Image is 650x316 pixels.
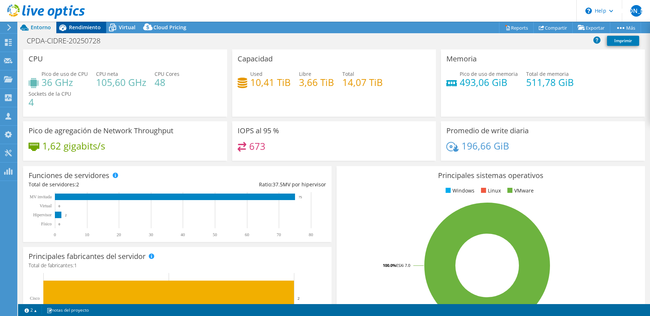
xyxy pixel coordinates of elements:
[238,55,273,63] h3: Capacidad
[19,306,42,315] a: 2
[181,232,185,237] text: 40
[499,22,534,33] a: Reports
[29,55,43,63] h3: CPU
[250,70,263,77] span: Used
[309,232,313,237] text: 80
[23,37,112,45] h1: CPDA-CIDRE-20250728
[29,252,146,260] h3: Principales fabricantes del servidor
[155,78,179,86] h4: 48
[96,70,118,77] span: CPU neta
[74,262,77,269] span: 1
[42,306,94,315] a: notas del proyecto
[41,221,52,226] tspan: Físico
[273,181,283,188] span: 37.5
[29,172,109,179] h3: Funciones de servidores
[117,232,121,237] text: 20
[238,127,279,135] h3: IOPS al 95 %
[69,24,101,31] span: Rendimiento
[630,5,642,17] span: [PERSON_NAME]
[446,127,529,135] h3: Promedio de write diaria
[31,24,51,31] span: Entorno
[96,78,146,86] h4: 105,60 GHz
[585,8,592,14] svg: \n
[298,296,300,300] text: 2
[572,22,610,33] a: Exportar
[479,187,501,195] li: Linux
[383,263,396,268] tspan: 100.0%
[76,181,79,188] span: 2
[299,78,334,86] h4: 3,66 TiB
[65,213,67,217] text: 2
[446,55,477,63] h3: Memoria
[58,204,60,208] text: 0
[506,187,534,195] li: VMware
[119,24,135,31] span: Virtual
[153,24,186,31] span: Cloud Pricing
[245,232,249,237] text: 60
[29,98,71,106] h4: 4
[177,181,326,189] div: Ratio: MV por hipervisor
[42,142,105,150] h4: 1,62 gigabits/s
[461,142,509,150] h4: 196,66 GiB
[85,232,89,237] text: 10
[607,36,639,46] a: Imprimir
[29,261,326,269] h4: Total de fabricantes:
[249,142,265,150] h4: 673
[42,70,88,77] span: Pico de uso de CPU
[29,181,177,189] div: Total de servidores:
[460,70,518,77] span: Pico de uso de memoria
[299,70,311,77] span: Libre
[444,187,474,195] li: Windows
[460,78,518,86] h4: 493,06 GiB
[342,78,383,86] h4: 14,07 TiB
[29,127,173,135] h3: Pico de agregación de Network Throughput
[54,232,56,237] text: 0
[526,78,574,86] h4: 511,78 GiB
[29,90,71,97] span: Sockets de la CPU
[342,172,640,179] h3: Principales sistemas operativos
[30,296,40,301] text: Cisco
[342,70,354,77] span: Total
[277,232,281,237] text: 70
[299,195,302,199] text: 75
[213,232,217,237] text: 50
[155,70,179,77] span: CPU Cores
[250,78,291,86] h4: 10,41 TiB
[533,22,573,33] a: Compartir
[526,70,569,77] span: Total de memoria
[396,263,410,268] tspan: ESXi 7.0
[42,78,88,86] h4: 36 GHz
[610,22,641,33] a: Más
[149,232,153,237] text: 30
[40,203,52,208] text: Virtual
[30,194,52,199] text: MV invitada
[33,212,52,217] text: Hipervisor
[58,222,60,226] text: 0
